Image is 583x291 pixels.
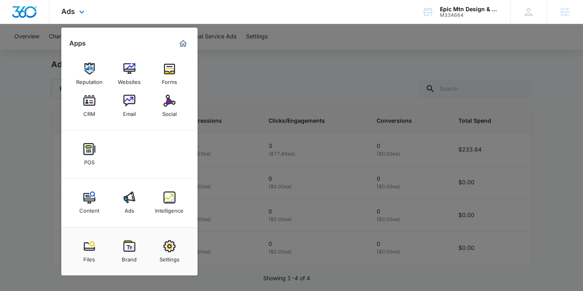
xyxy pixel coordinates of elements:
[80,46,86,53] img: tab_keywords_by_traffic_grey.svg
[440,6,498,12] div: account name
[74,187,105,218] a: Content
[123,107,136,117] div: Email
[154,59,185,89] a: Forms
[74,59,105,89] a: Reputation
[114,187,145,218] a: Ads
[13,21,19,27] img: website_grey.svg
[162,75,177,85] div: Forms
[114,59,145,89] a: Websites
[74,91,105,121] a: CRM
[84,155,95,165] div: POS
[162,107,177,117] div: Social
[22,13,39,19] div: v 4.0.25
[154,91,185,121] a: Social
[154,187,185,218] a: Intelligence
[122,252,137,263] div: Brand
[89,47,135,52] div: Keywords by Traffic
[13,13,19,19] img: logo_orange.svg
[21,21,88,27] div: Domain: [DOMAIN_NAME]
[79,203,99,214] div: Content
[83,252,95,263] div: Files
[83,107,95,117] div: CRM
[69,40,86,47] h2: Apps
[30,47,72,52] div: Domain Overview
[76,75,103,85] div: Reputation
[74,139,105,169] a: POS
[118,75,141,85] div: Websites
[159,252,180,263] div: Settings
[177,37,190,50] a: Marketing 360® Dashboard
[114,91,145,121] a: Email
[74,236,105,267] a: Files
[22,46,28,53] img: tab_domain_overview_orange.svg
[114,236,145,267] a: Brand
[155,203,184,214] div: Intelligence
[440,12,498,18] div: account id
[154,236,185,267] a: Settings
[125,203,134,214] div: Ads
[61,7,75,16] span: Ads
